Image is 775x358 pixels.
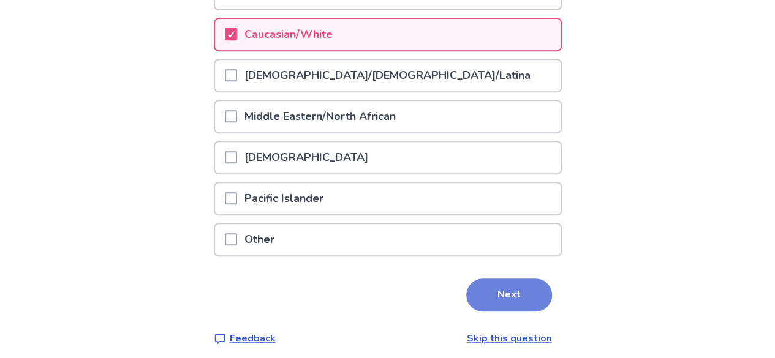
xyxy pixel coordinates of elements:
[237,101,403,132] p: Middle Eastern/North African
[237,224,282,255] p: Other
[466,278,552,311] button: Next
[237,19,340,50] p: Caucasian/White
[237,183,331,214] p: Pacific Islander
[237,142,376,173] p: [DEMOGRAPHIC_DATA]
[237,60,538,91] p: [DEMOGRAPHIC_DATA]/[DEMOGRAPHIC_DATA]/Latina
[467,332,552,345] a: Skip this question
[230,331,276,346] p: Feedback
[214,331,276,346] a: Feedback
